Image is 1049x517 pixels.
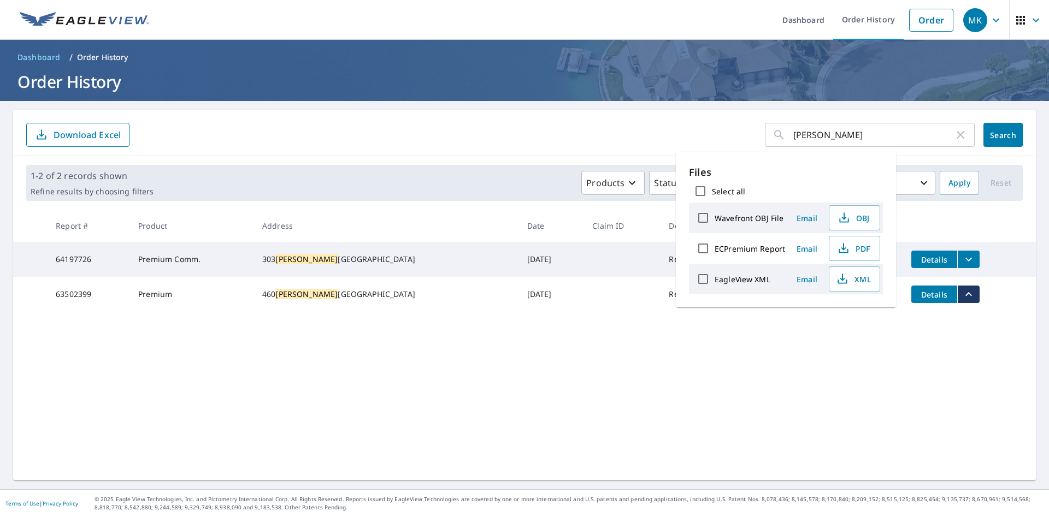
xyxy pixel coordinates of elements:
p: | [5,500,78,507]
button: Apply [940,171,979,195]
td: 64197726 [47,242,129,277]
span: Details [918,289,951,300]
button: filesDropdownBtn-64197726 [957,251,980,268]
button: OBJ [829,205,880,230]
td: 63502399 [47,277,129,312]
span: Email [794,274,820,284]
nav: breadcrumb [13,49,1036,66]
td: [DATE] [518,242,584,277]
label: Wavefront OBJ File [715,213,783,223]
span: Details [918,254,951,265]
a: Order [909,9,953,32]
span: XML [836,272,871,286]
button: Email [789,210,824,227]
span: OBJ [836,211,871,224]
span: Email [794,243,820,254]
button: PDF [829,236,880,261]
td: Premium [129,277,254,312]
th: Address [254,210,518,242]
p: 1-2 of 2 records shown [31,169,154,182]
th: Date [518,210,584,242]
button: detailsBtn-63502399 [911,286,957,303]
th: Report # [47,210,129,242]
span: Search [992,130,1014,140]
p: Status [654,176,681,189]
button: detailsBtn-64197726 [911,251,957,268]
div: 460 [GEOGRAPHIC_DATA] [262,289,510,300]
button: Status [649,171,701,195]
p: Products [586,176,624,189]
button: filesDropdownBtn-63502399 [957,286,980,303]
button: Search [983,123,1023,147]
button: XML [829,266,880,292]
input: Address, Report #, Claim ID, etc. [793,120,954,150]
th: Claim ID [584,210,660,242]
td: Regular [660,277,734,312]
div: 303 [GEOGRAPHIC_DATA] [262,254,510,265]
button: Download Excel [26,123,129,147]
mark: [PERSON_NAME] [275,254,338,264]
span: Dashboard [17,52,61,63]
a: Dashboard [13,49,65,66]
th: Delivery [660,210,734,242]
label: ECPremium Report [715,243,785,254]
p: Download Excel [54,129,121,141]
label: Select all [712,186,745,197]
span: PDF [836,242,871,255]
span: Email [794,213,820,223]
p: Refine results by choosing filters [31,187,154,197]
p: © 2025 Eagle View Technologies, Inc. and Pictometry International Corp. All Rights Reserved. Repo... [95,495,1044,512]
td: [DATE] [518,277,584,312]
h1: Order History [13,70,1036,93]
td: Regular [660,242,734,277]
td: Premium Comm. [129,242,254,277]
p: Files [689,165,883,180]
p: Order History [77,52,128,63]
button: Email [789,240,824,257]
button: Products [581,171,645,195]
span: Apply [948,176,970,190]
a: Privacy Policy [43,500,78,507]
a: Terms of Use [5,500,39,507]
img: EV Logo [20,12,149,28]
th: Product [129,210,254,242]
label: EagleView XML [715,274,770,284]
button: Email [789,271,824,288]
div: MK [963,8,987,32]
li: / [69,51,73,64]
mark: [PERSON_NAME] [275,289,338,299]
